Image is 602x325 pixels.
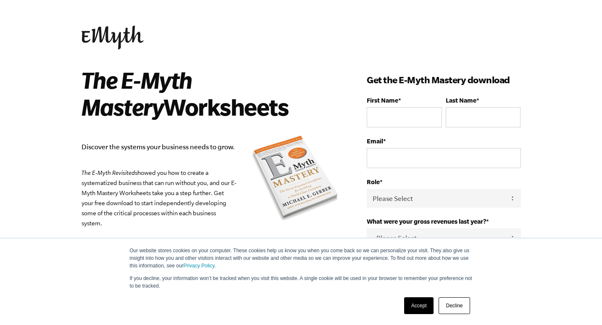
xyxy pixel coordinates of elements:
[81,67,192,120] i: The E-Myth Mastery
[81,169,135,176] em: The E-Myth Revisited
[81,168,342,228] p: showed you how to create a systematized business that can run without you, and our E-Myth Mastery...
[367,178,380,185] span: Role
[439,297,470,314] a: Decline
[81,66,330,120] h2: Worksheets
[367,218,486,225] span: What were your gross revenues last year?
[367,137,383,145] span: Email
[404,297,434,314] a: Accept
[130,247,473,270] p: Our website stores cookies on your computer. These cookies help us know you when you come back so...
[249,134,342,225] img: emyth mastery book summary
[184,263,215,269] a: Privacy Policy
[81,141,342,153] p: Discover the systems your business needs to grow.
[130,275,473,290] p: If you decline, your information won’t be tracked when you visit this website. A single cookie wi...
[367,73,521,87] h3: Get the E-Myth Mastery download
[367,97,398,104] span: First Name
[446,97,476,104] span: Last Name
[81,26,144,50] img: EMyth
